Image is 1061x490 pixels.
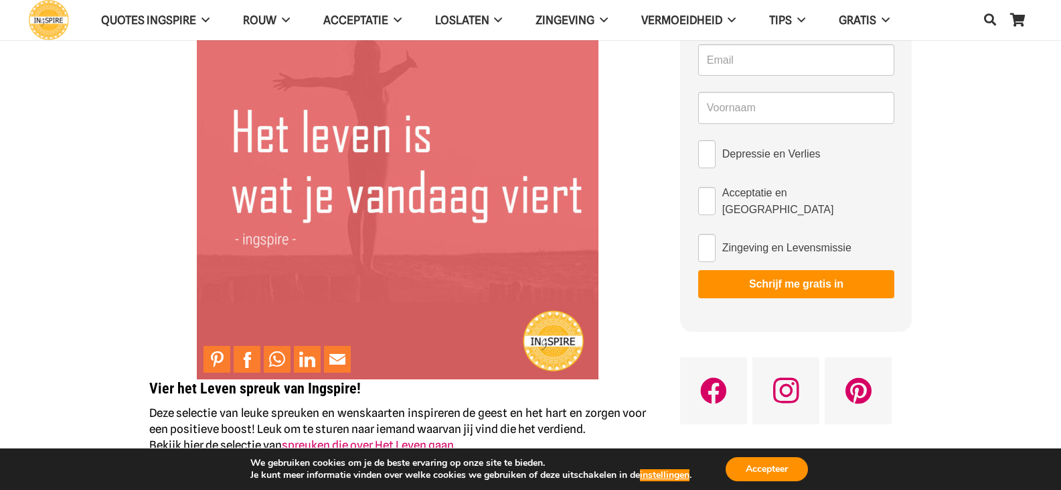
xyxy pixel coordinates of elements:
a: Mail to Email This [324,346,351,373]
span: Zingeving [536,13,594,27]
input: Depressie en Verlies [698,140,716,168]
input: Acceptatie en [GEOGRAPHIC_DATA] [698,187,716,215]
span: Zingeving en Levensmissie [722,239,851,256]
a: Share to Facebook [234,346,260,373]
input: Voornaam [698,92,894,124]
span: QUOTES INGSPIRE [101,13,196,27]
span: Depressie en Verlies [722,145,821,162]
span: Loslaten [435,13,489,27]
strong: Vier het Leven spreuk van Ingspire! [149,380,361,397]
a: Loslaten [418,3,519,38]
span: TIPS [769,13,792,27]
span: GRATIS [839,13,876,27]
a: GRATIS [822,3,906,38]
li: Email This [324,346,354,373]
button: Schrijf me gratis in [698,270,894,298]
span: ROUW [243,13,276,27]
a: Pinterest [825,357,892,424]
a: Pin to Pinterest [203,346,230,373]
a: Share to LinkedIn [294,346,321,373]
a: Zoeken [977,4,1003,36]
a: QUOTES INGSPIRE [84,3,226,38]
input: Email [698,44,894,76]
input: Zingeving en Levensmissie [698,234,716,262]
span: Acceptatie [323,13,388,27]
a: Acceptatie [307,3,418,38]
button: instellingen [640,469,689,481]
li: WhatsApp [264,346,294,373]
a: TIPS [752,3,822,38]
li: LinkedIn [294,346,324,373]
span: Acceptatie en [GEOGRAPHIC_DATA] [722,184,894,218]
a: VERMOEIDHEID [625,3,752,38]
a: Share to WhatsApp [264,346,291,373]
p: Deze selectie van leuke spreuken en wenskaarten inspireren de geest en het hart en zorgen voor ee... [149,405,647,453]
span: VERMOEIDHEID [641,13,722,27]
a: spreuken die over Het Leven gaan [282,438,454,452]
button: Accepteer [726,457,808,481]
a: ROUW [226,3,307,38]
p: We gebruiken cookies om je de beste ervaring op onze site te bieden. [250,457,691,469]
li: Pinterest [203,346,234,373]
a: Zingeving [519,3,625,38]
a: Facebook [680,357,747,424]
p: Je kunt meer informatie vinden over welke cookies we gebruiken of deze uitschakelen in de . [250,469,691,481]
a: Instagram [752,357,819,424]
li: Facebook [234,346,264,373]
